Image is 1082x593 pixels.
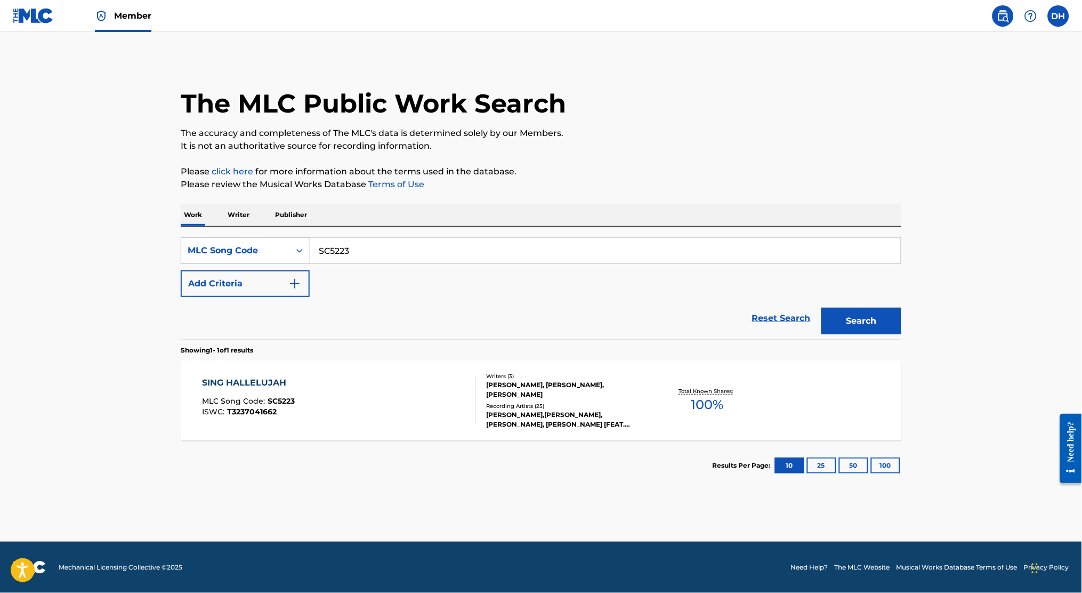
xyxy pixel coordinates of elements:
[228,407,277,416] span: T3237041662
[366,179,424,189] a: Terms of Use
[13,8,54,23] img: MLC Logo
[272,204,310,226] p: Publisher
[1048,5,1069,27] div: User Menu
[203,407,228,416] span: ISWC :
[181,165,901,178] p: Please for more information about the terms used in the database.
[871,458,900,474] button: 100
[181,270,310,297] button: Add Criteria
[1032,552,1038,584] div: Drag
[747,307,816,330] a: Reset Search
[791,563,828,572] a: Need Help?
[181,237,901,340] form: Search Form
[839,458,868,474] button: 50
[181,346,253,355] p: Showing 1 - 1 of 1 results
[212,166,253,177] a: click here
[1052,405,1082,491] iframe: Resource Center
[181,140,901,153] p: It is not an authoritative source for recording information.
[181,204,205,226] p: Work
[268,396,295,406] span: SC5223
[224,204,253,226] p: Writer
[1029,542,1082,593] iframe: Chat Widget
[203,396,268,406] span: MLC Song Code :
[95,10,108,22] img: Top Rightsholder
[775,458,804,474] button: 10
[1024,563,1069,572] a: Privacy Policy
[13,561,46,574] img: logo
[181,87,566,119] h1: The MLC Public Work Search
[181,360,901,440] a: SING HALLELUJAHMLC Song Code:SC5223ISWC:T3237041662Writers (3)[PERSON_NAME], [PERSON_NAME], [PERS...
[897,563,1018,572] a: Musical Works Database Terms of Use
[486,402,647,410] div: Recording Artists ( 25 )
[486,372,647,380] div: Writers ( 3 )
[288,277,301,290] img: 9d2ae6d4665cec9f34b9.svg
[679,387,736,395] p: Total Known Shares:
[181,178,901,191] p: Please review the Musical Works Database
[997,10,1010,22] img: search
[691,395,723,414] span: 100 %
[807,458,836,474] button: 25
[114,10,151,22] span: Member
[1020,5,1041,27] div: Help
[1024,10,1037,22] img: help
[188,244,284,257] div: MLC Song Code
[713,461,773,470] p: Results Per Page:
[203,376,295,389] div: SING HALLELUJAH
[486,380,647,399] div: [PERSON_NAME], [PERSON_NAME], [PERSON_NAME]
[992,5,1014,27] a: Public Search
[821,308,901,334] button: Search
[181,127,901,140] p: The accuracy and completeness of The MLC's data is determined solely by our Members.
[486,410,647,429] div: [PERSON_NAME],[PERSON_NAME], [PERSON_NAME], [PERSON_NAME] [FEAT. [PERSON_NAME]], [PERSON_NAME], [...
[835,563,890,572] a: The MLC Website
[59,563,182,572] span: Mechanical Licensing Collective © 2025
